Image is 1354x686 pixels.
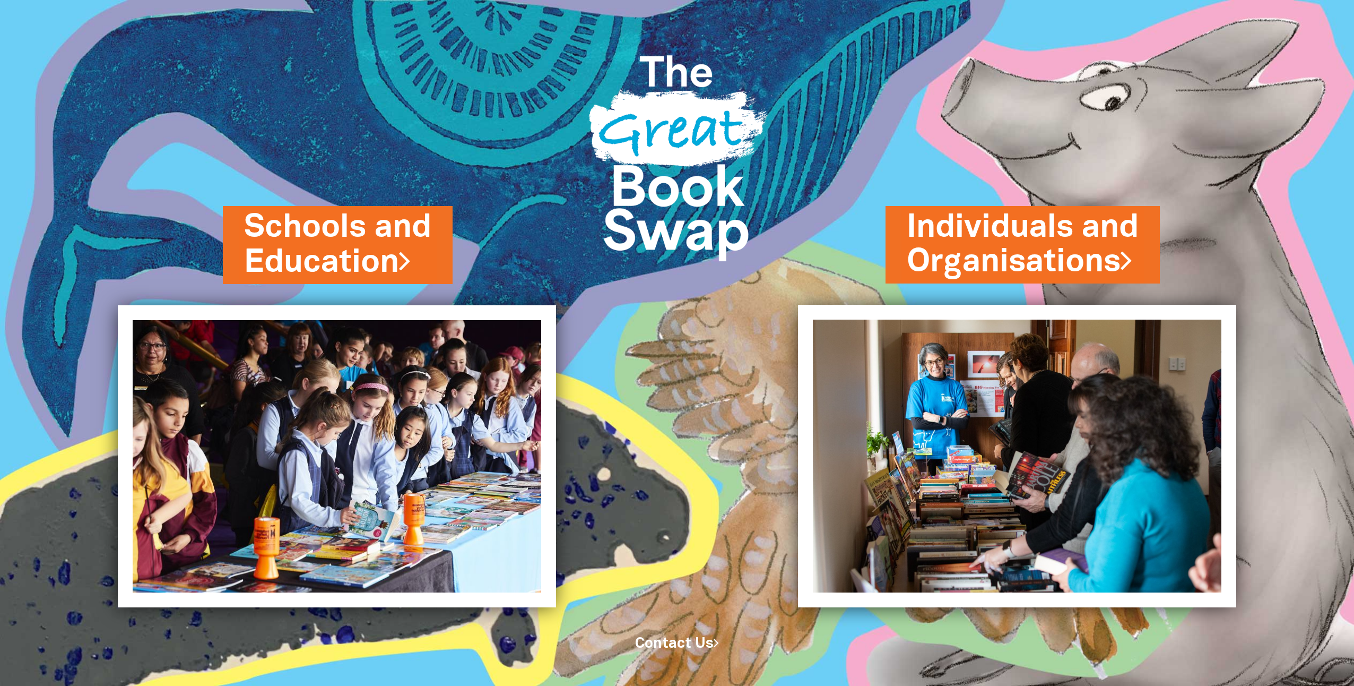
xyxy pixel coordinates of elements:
a: Contact Us [635,637,719,650]
a: Individuals andOrganisations [907,205,1139,284]
img: Individuals and Organisations [798,305,1236,607]
a: Schools andEducation [244,205,431,284]
img: Great Bookswap logo [572,13,782,291]
img: Schools and Education [118,305,556,607]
